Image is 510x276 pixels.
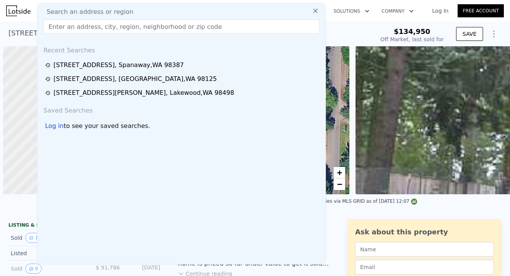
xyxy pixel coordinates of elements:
button: View historical data [25,264,42,274]
a: Zoom in [334,167,345,178]
div: [STREET_ADDRESS][PERSON_NAME] , Lakewood , WA 98498 [54,88,234,98]
button: SAVE [456,27,483,41]
span: − [337,179,342,189]
div: Sold [11,264,79,274]
div: Sold [11,233,79,243]
div: LISTING & SALE HISTORY [8,222,163,230]
div: Listed [11,249,79,257]
div: Ask about this property [355,227,494,237]
a: [STREET_ADDRESS], Spanaway,WA 98387 [45,61,320,70]
input: Enter an address, city, region, neighborhood or zip code [44,20,319,34]
span: Search an address or region [40,7,133,17]
input: Name [355,242,494,257]
span: + [337,168,342,177]
a: [STREET_ADDRESS], [GEOGRAPHIC_DATA],WA 98125 [45,74,320,84]
button: View historical data [25,233,42,243]
div: [STREET_ADDRESS] , Spanaway , WA 98387 [54,61,184,70]
div: [DATE] [126,264,160,274]
div: [STREET_ADDRESS] , [GEOGRAPHIC_DATA] , WA 98058 [8,28,195,39]
button: Company [376,4,420,18]
a: Log In [423,7,458,15]
div: Recent Searches [40,40,322,58]
a: [STREET_ADDRESS][PERSON_NAME], Lakewood,WA 98498 [45,88,320,98]
input: Email [355,260,494,274]
div: Off Market, last sold for [381,35,444,43]
span: to see your saved searches. [64,121,150,131]
a: Zoom out [334,178,345,190]
span: $134,950 [394,27,430,35]
button: Solutions [327,4,376,18]
div: Log in [45,121,64,131]
img: NWMLS Logo [411,199,417,205]
img: Lotside [6,5,30,16]
span: $ 91,786 [96,264,120,271]
a: Free Account [458,4,504,17]
div: [STREET_ADDRESS] , [GEOGRAPHIC_DATA] , WA 98125 [54,74,217,84]
button: Show Options [486,26,502,42]
div: Saved Searches [40,100,322,118]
